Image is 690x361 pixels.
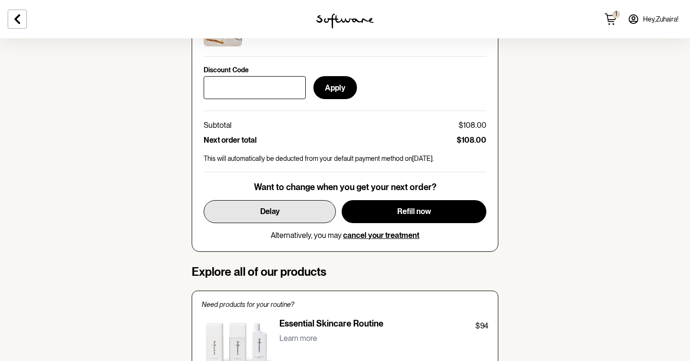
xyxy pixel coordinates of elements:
[279,334,317,343] p: Learn more
[316,13,374,29] img: software logo
[204,121,231,130] p: Subtotal
[457,135,486,145] p: $108.00
[271,231,419,240] p: Alternatively, you may
[204,135,257,145] p: Next order total
[313,76,357,99] button: Apply
[643,15,678,23] span: Hey, Zuhaira !
[343,231,419,240] button: cancel your treatment
[622,8,684,31] a: Hey,Zuhaira!
[204,66,249,74] p: Discount Code
[397,207,431,216] span: Refill now
[279,318,383,332] p: Essential Skincare Routine
[202,301,488,309] p: Need products for your routine?
[204,155,486,163] p: This will automatically be deducted from your default payment method on [DATE] .
[342,200,486,223] button: Refill now
[204,200,336,223] button: Delay
[192,265,498,279] h4: Explore all of our products
[254,182,437,192] p: Want to change when you get your next order?
[612,11,620,17] span: 1
[260,207,280,216] span: Delay
[279,332,317,345] button: Learn more
[475,320,488,332] p: $94
[459,121,486,130] p: $108.00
